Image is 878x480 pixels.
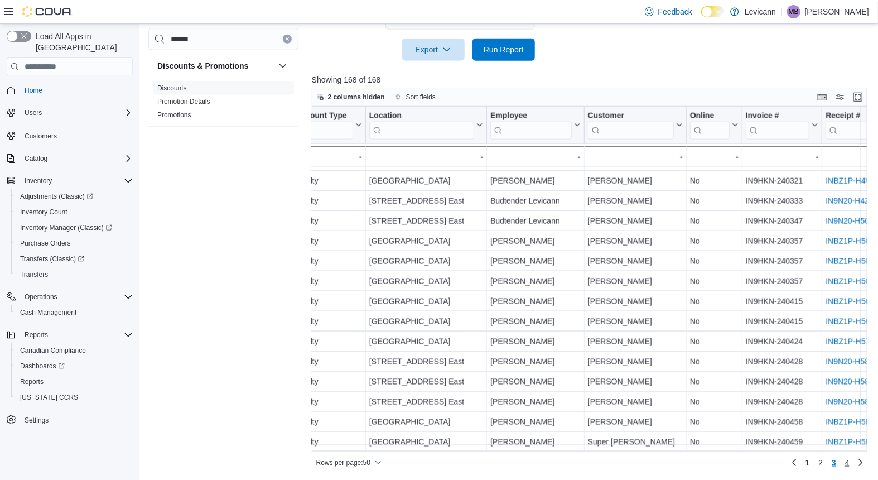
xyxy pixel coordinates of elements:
div: No [690,214,739,228]
span: Transfers (Classic) [20,255,84,263]
span: Home [20,83,133,97]
a: [US_STATE] CCRS [16,391,83,404]
div: [PERSON_NAME] [588,234,683,248]
span: Inventory Manager (Classic) [16,221,133,234]
div: No [690,174,739,188]
span: Inventory Manager (Classic) [20,223,112,232]
span: [US_STATE] CCRS [20,393,78,402]
button: [US_STATE] CCRS [11,390,137,405]
button: Purchase Orders [11,236,137,251]
button: Settings [2,412,137,428]
div: Loyalty [293,395,361,409]
div: No [690,295,739,308]
span: Dark Mode [701,17,702,18]
span: Load All Apps in [GEOGRAPHIC_DATA] [31,31,133,53]
button: Catalog [20,152,52,165]
div: Loyalty [293,315,361,328]
a: Home [20,84,47,97]
button: Customers [2,127,137,143]
div: IN9HKN-240357 [746,255,818,268]
div: [PERSON_NAME] [588,355,683,368]
span: Washington CCRS [16,391,133,404]
span: Canadian Compliance [16,344,133,357]
div: [GEOGRAPHIC_DATA] [369,234,483,248]
div: No [690,234,739,248]
a: Promotions [157,111,191,119]
div: No [690,315,739,328]
a: Reports [16,375,48,388]
button: Invoice # [746,111,818,140]
a: Inventory Manager (Classic) [16,221,117,234]
a: Adjustments (Classic) [11,189,137,204]
a: Feedback [640,1,697,23]
span: Reports [25,330,48,339]
div: [PERSON_NAME] [588,214,683,228]
span: Inventory [20,174,133,188]
button: Rows per page:50 [312,456,386,469]
span: Promotions [157,111,191,119]
div: [STREET_ADDRESS] East [369,395,483,409]
div: [PERSON_NAME] [490,415,581,429]
button: Discounts & Promotions [157,60,274,71]
div: [GEOGRAPHIC_DATA] [369,415,483,429]
div: - [369,150,483,164]
div: Discount Type [293,111,353,140]
div: [GEOGRAPHIC_DATA] [369,255,483,268]
div: [PERSON_NAME] [490,234,581,248]
div: No [690,395,739,409]
div: Customer [588,111,674,122]
span: Adjustments (Classic) [16,190,133,203]
a: Customers [20,129,61,143]
div: No [690,194,739,208]
div: Loyalty [293,234,361,248]
span: Export [409,39,458,61]
div: [GEOGRAPHIC_DATA] [369,435,483,449]
span: Reports [20,328,133,342]
div: [GEOGRAPHIC_DATA] [369,174,483,188]
div: Location [369,111,474,140]
span: Transfers [16,268,133,281]
div: [PERSON_NAME] [490,335,581,348]
div: No [690,275,739,288]
div: [GEOGRAPHIC_DATA] [369,335,483,348]
a: Inventory Count [16,205,72,219]
button: Export [402,39,465,61]
span: Discounts [157,84,187,93]
span: Adjustments (Classic) [20,192,93,201]
div: [PERSON_NAME] [588,255,683,268]
input: Dark Mode [701,6,725,18]
div: IN9HKN-240415 [746,295,818,308]
span: Home [25,86,42,95]
a: Adjustments (Classic) [16,190,98,203]
div: [PERSON_NAME] [490,295,581,308]
a: Dashboards [16,359,69,373]
button: Catalog [2,151,137,166]
span: Settings [25,416,49,425]
div: [STREET_ADDRESS] East [369,375,483,388]
span: Transfers (Classic) [16,252,133,266]
button: Clear input [283,35,292,44]
span: Cash Management [20,308,76,317]
div: Invoice # [746,111,809,140]
ul: Pagination for preceding grid [801,454,854,472]
div: IN9HKN-240428 [746,355,818,368]
span: Customers [25,132,57,141]
div: Loyalty [293,194,361,208]
div: Customer [588,111,674,140]
div: [GEOGRAPHIC_DATA] [369,275,483,288]
div: [PERSON_NAME] [490,375,581,388]
div: IN9HKN-240347 [746,214,818,228]
span: Feedback [658,6,692,17]
div: [PERSON_NAME] [490,275,581,288]
span: Purchase Orders [20,239,71,248]
span: Dashboards [16,359,133,373]
a: Transfers (Classic) [11,251,137,267]
button: Sort fields [390,90,440,104]
div: [STREET_ADDRESS] East [369,355,483,368]
div: Location [369,111,474,122]
a: Transfers (Classic) [16,252,89,266]
div: [PERSON_NAME] [588,415,683,429]
span: 2 [818,457,823,468]
span: Customers [20,128,133,142]
div: Loyalty [293,174,361,188]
